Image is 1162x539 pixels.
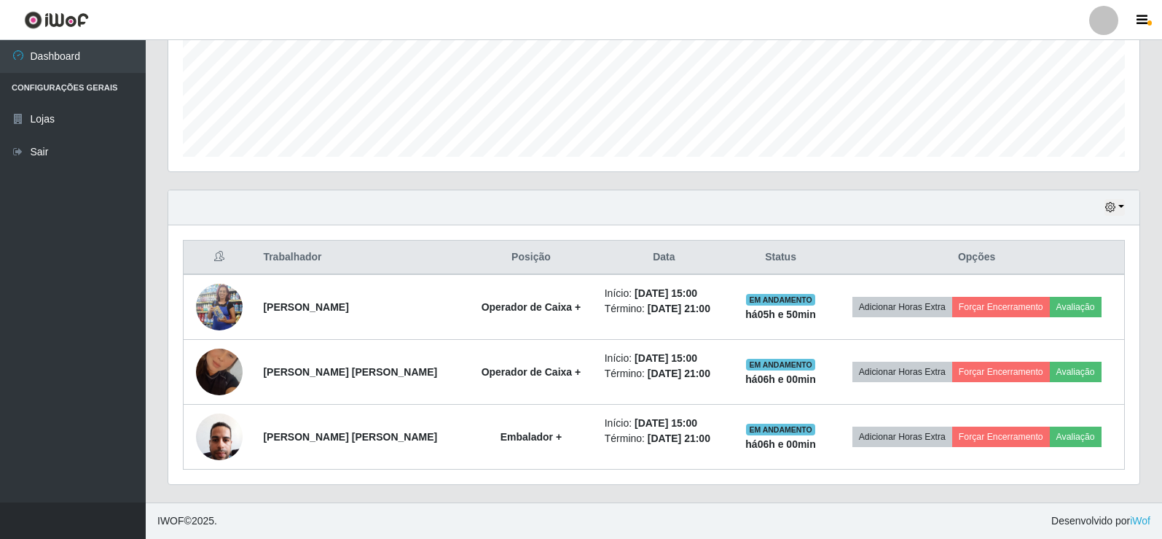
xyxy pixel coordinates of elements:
[263,366,437,378] strong: [PERSON_NAME] [PERSON_NAME]
[829,241,1124,275] th: Opções
[745,373,816,385] strong: há 06 h e 00 min
[635,287,697,299] time: [DATE] 15:00
[732,241,829,275] th: Status
[852,297,952,317] button: Adicionar Horas Extra
[648,368,710,379] time: [DATE] 21:00
[196,406,243,468] img: 1743172193212.jpeg
[466,241,596,275] th: Posição
[605,416,723,431] li: Início:
[1051,513,1150,529] span: Desenvolvido por
[254,241,466,275] th: Trabalhador
[157,513,217,529] span: © 2025 .
[605,351,723,366] li: Início:
[745,438,816,450] strong: há 06 h e 00 min
[1050,362,1102,382] button: Avaliação
[952,427,1050,447] button: Forçar Encerramento
[746,359,815,371] span: EM ANDAMENTO
[605,286,723,301] li: Início:
[852,427,952,447] button: Adicionar Horas Extra
[196,330,243,414] img: 1710860479647.jpeg
[605,431,723,446] li: Término:
[952,297,1050,317] button: Forçar Encerramento
[746,294,815,306] span: EM ANDAMENTO
[157,515,184,527] span: IWOF
[648,303,710,314] time: [DATE] 21:00
[500,431,562,443] strong: Embalador +
[482,301,581,313] strong: Operador de Caixa +
[635,417,697,429] time: [DATE] 15:00
[852,362,952,382] button: Adicionar Horas Extra
[196,254,243,360] img: 1705104978239.jpeg
[952,362,1050,382] button: Forçar Encerramento
[1050,297,1102,317] button: Avaliação
[263,301,348,313] strong: [PERSON_NAME]
[24,11,89,29] img: CoreUI Logo
[482,366,581,378] strong: Operador de Caixa +
[596,241,732,275] th: Data
[635,352,697,364] time: [DATE] 15:00
[648,433,710,444] time: [DATE] 21:00
[745,309,816,320] strong: há 05 h e 50 min
[605,301,723,317] li: Término:
[1130,515,1150,527] a: iWof
[746,424,815,435] span: EM ANDAMENTO
[1050,427,1102,447] button: Avaliação
[605,366,723,381] li: Término:
[263,431,437,443] strong: [PERSON_NAME] [PERSON_NAME]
